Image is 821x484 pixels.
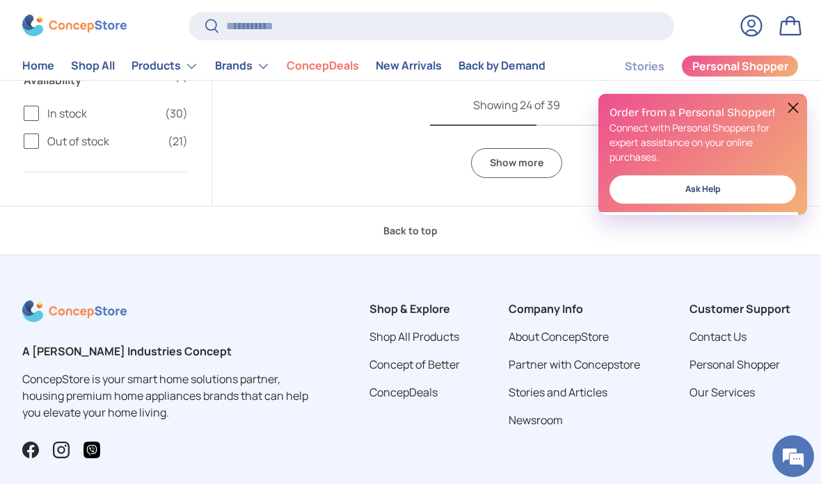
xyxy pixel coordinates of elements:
h2: A [PERSON_NAME] Industries Concept [22,343,320,360]
p: ConcepStore is your smart home solutions partner, housing premium home appliances brands that can... [22,371,320,421]
a: Show more [471,148,562,178]
a: Contact Us [690,329,747,344]
a: Our Services [690,385,755,400]
span: Out of stock [47,133,159,150]
a: Ask Help [609,175,796,204]
a: Newsroom [509,412,563,428]
summary: Brands [207,52,278,80]
a: About ConcepStore [509,329,609,344]
nav: Pagination [234,97,799,178]
a: ConcepDeals [287,53,359,80]
a: Shop All Products [369,329,459,344]
a: ConcepDeals [369,385,438,400]
span: Personal Shopper [692,61,788,72]
a: Shop All [71,53,115,80]
a: Stories and Articles [509,385,607,400]
a: Concept of Better [369,357,460,372]
a: Partner with Concepstore [509,357,640,372]
a: Home [22,53,54,80]
a: New Arrivals [376,53,442,80]
p: Connect with Personal Shoppers for expert assistance on your online purchases. [609,120,796,164]
nav: Primary [22,52,545,80]
h2: Order from a Personal Shopper! [609,105,796,120]
span: (21) [168,133,188,150]
a: Personal Shopper [690,357,780,372]
span: In stock [47,105,157,122]
nav: Secondary [591,52,799,80]
span: (30) [165,105,188,122]
a: Stories [625,53,664,80]
summary: Products [123,52,207,80]
a: Personal Shopper [681,55,799,77]
span: Showing 24 of 39 [473,97,560,113]
a: Back by Demand [459,53,545,80]
img: ConcepStore [22,15,127,37]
